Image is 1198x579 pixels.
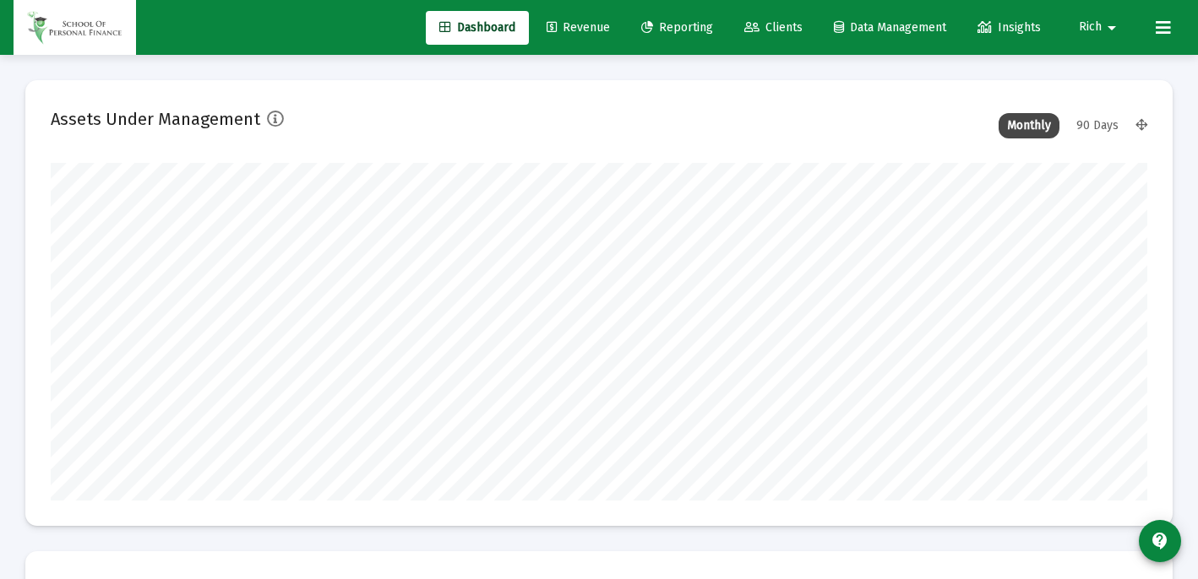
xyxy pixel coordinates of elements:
span: Clients [744,20,803,35]
h2: Assets Under Management [51,106,260,133]
img: Dashboard [26,11,123,45]
a: Insights [964,11,1054,45]
span: Insights [977,20,1041,35]
a: Reporting [628,11,727,45]
span: Dashboard [439,20,515,35]
span: Data Management [834,20,946,35]
button: Rich [1059,10,1142,44]
div: Monthly [999,113,1059,138]
span: Rich [1079,20,1102,35]
span: Reporting [641,20,713,35]
mat-icon: contact_support [1150,531,1170,551]
div: 90 Days [1068,113,1127,138]
a: Revenue [533,11,624,45]
mat-icon: arrow_drop_down [1102,11,1122,45]
a: Dashboard [426,11,529,45]
a: Data Management [820,11,960,45]
span: Revenue [547,20,610,35]
a: Clients [731,11,816,45]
